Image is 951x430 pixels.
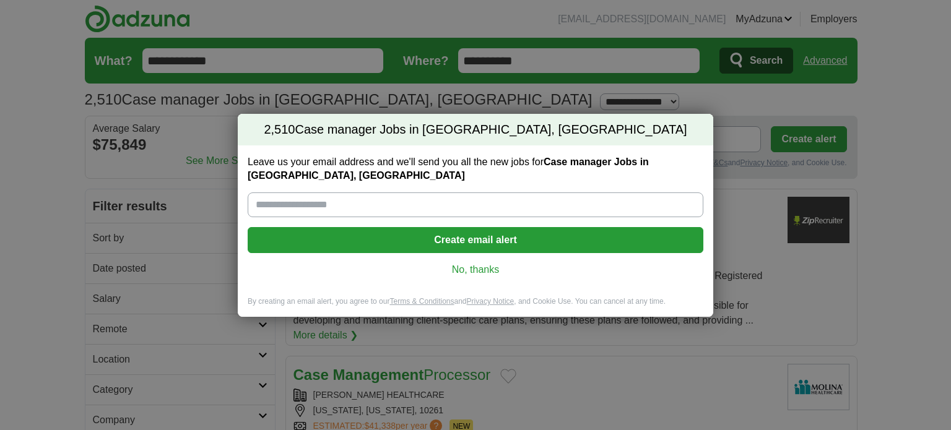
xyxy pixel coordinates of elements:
a: Terms & Conditions [389,297,454,306]
a: Privacy Notice [467,297,515,306]
span: 2,510 [264,121,295,139]
label: Leave us your email address and we'll send you all the new jobs for [248,155,703,183]
button: Create email alert [248,227,703,253]
a: No, thanks [258,263,693,277]
div: By creating an email alert, you agree to our and , and Cookie Use. You can cancel at any time. [238,296,713,317]
h2: Case manager Jobs in [GEOGRAPHIC_DATA], [GEOGRAPHIC_DATA] [238,114,713,146]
